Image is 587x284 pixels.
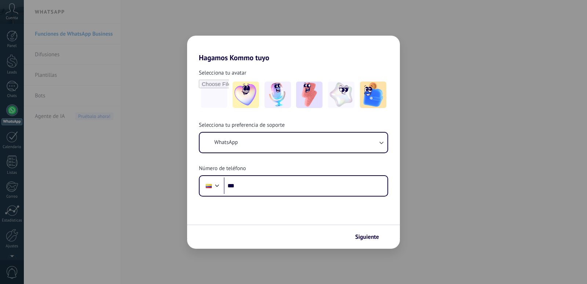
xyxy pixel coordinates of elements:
img: -3.jpeg [296,82,322,108]
img: -4.jpeg [328,82,354,108]
h2: Hagamos Kommo tuyo [187,36,400,62]
button: WhatsApp [200,133,387,152]
img: -2.jpeg [265,82,291,108]
span: Selecciona tu preferencia de soporte [199,122,285,129]
span: Siguiente [355,234,379,240]
button: Siguiente [352,231,389,243]
div: Colombia: + 57 [202,178,216,194]
img: -5.jpeg [360,82,386,108]
span: WhatsApp [214,139,238,146]
span: Selecciona tu avatar [199,69,246,77]
img: -1.jpeg [233,82,259,108]
span: Número de teléfono [199,165,246,172]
